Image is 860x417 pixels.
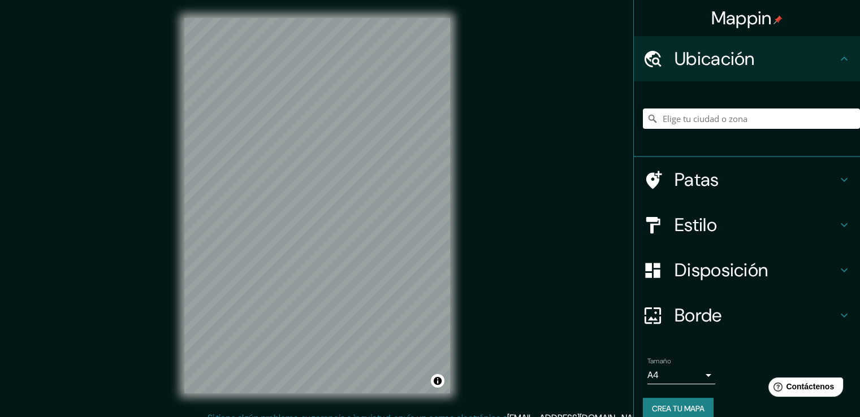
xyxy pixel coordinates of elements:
button: Activar o desactivar atribución [431,374,444,388]
font: Ubicación [675,47,755,71]
font: Patas [675,168,719,192]
input: Elige tu ciudad o zona [643,108,860,129]
font: Mappin [711,6,772,30]
img: pin-icon.png [773,15,783,24]
div: Borde [634,293,860,338]
div: Patas [634,157,860,202]
font: Borde [675,303,722,327]
div: Estilo [634,202,860,247]
iframe: Lanzador de widgets de ayuda [759,373,848,405]
font: Disposición [675,258,768,282]
font: Tamaño [647,357,671,366]
div: A4 [647,366,715,384]
div: Disposición [634,247,860,293]
font: A4 [647,369,659,381]
font: Estilo [675,213,717,237]
canvas: Mapa [184,18,450,393]
font: Crea tu mapa [652,403,705,414]
div: Ubicación [634,36,860,81]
